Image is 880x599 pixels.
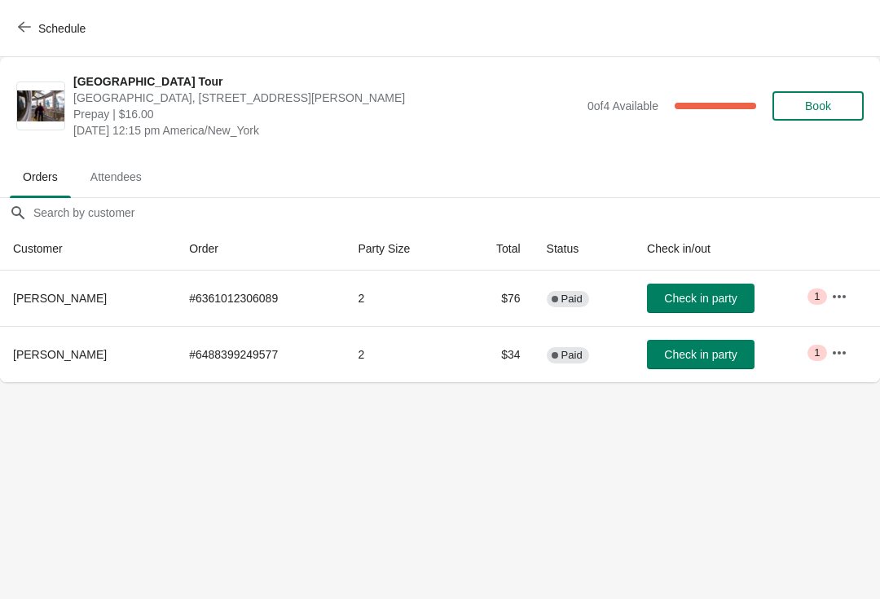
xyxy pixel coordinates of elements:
th: Order [176,227,345,271]
span: Check in party [664,348,737,361]
span: Attendees [77,162,155,192]
th: Party Size [345,227,460,271]
span: Paid [561,349,583,362]
span: Paid [561,293,583,306]
span: Orders [10,162,71,192]
th: Check in/out [634,227,818,271]
img: City Hall Tower Tour [17,90,64,122]
span: Book [805,99,831,112]
span: 0 of 4 Available [587,99,658,112]
span: Prepay | $16.00 [73,106,579,122]
td: $76 [460,271,533,326]
span: [GEOGRAPHIC_DATA] Tour [73,73,579,90]
span: 1 [814,346,820,359]
td: $34 [460,326,533,382]
span: [PERSON_NAME] [13,292,107,305]
button: Check in party [647,284,755,313]
span: [GEOGRAPHIC_DATA], [STREET_ADDRESS][PERSON_NAME] [73,90,579,106]
th: Status [534,227,634,271]
span: Check in party [664,292,737,305]
span: Schedule [38,22,86,35]
td: # 6488399249577 [176,326,345,382]
span: [DATE] 12:15 pm America/New_York [73,122,579,139]
button: Book [772,91,864,121]
button: Check in party [647,340,755,369]
td: 2 [345,271,460,326]
input: Search by customer [33,198,880,227]
td: # 6361012306089 [176,271,345,326]
span: 1 [814,290,820,303]
td: 2 [345,326,460,382]
span: [PERSON_NAME] [13,348,107,361]
button: Schedule [8,14,99,43]
th: Total [460,227,533,271]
